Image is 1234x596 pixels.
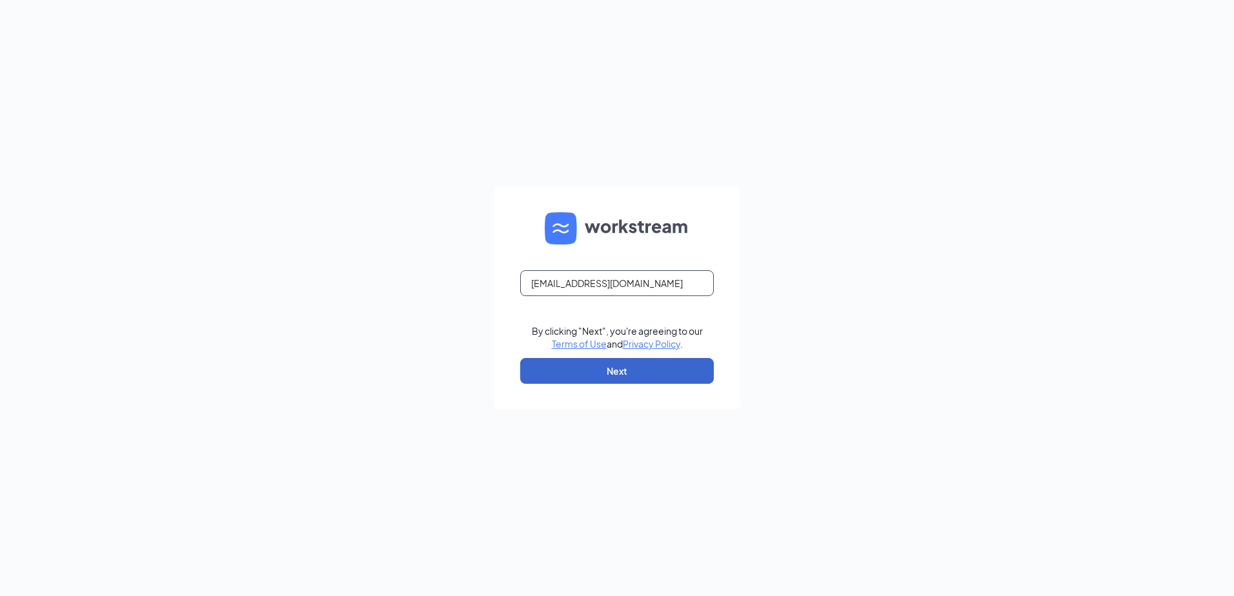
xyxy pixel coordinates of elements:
a: Terms of Use [552,338,607,350]
img: WS logo and Workstream text [545,212,689,244]
div: By clicking "Next", you're agreeing to our and . [532,324,703,350]
input: Email [520,270,714,296]
button: Next [520,358,714,384]
a: Privacy Policy [623,338,680,350]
